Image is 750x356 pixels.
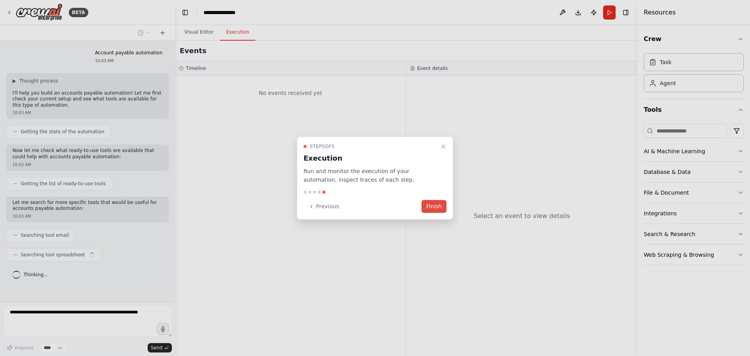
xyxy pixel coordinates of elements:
button: Hide left sidebar [180,7,191,18]
span: Step 5 of 5 [310,143,335,149]
h3: Execution [304,152,437,163]
button: Previous [304,200,344,213]
button: Finish [421,200,446,213]
button: Close walkthrough [439,141,448,151]
p: Run and monitor the execution of your automation, inspect traces of each step. [304,166,437,184]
